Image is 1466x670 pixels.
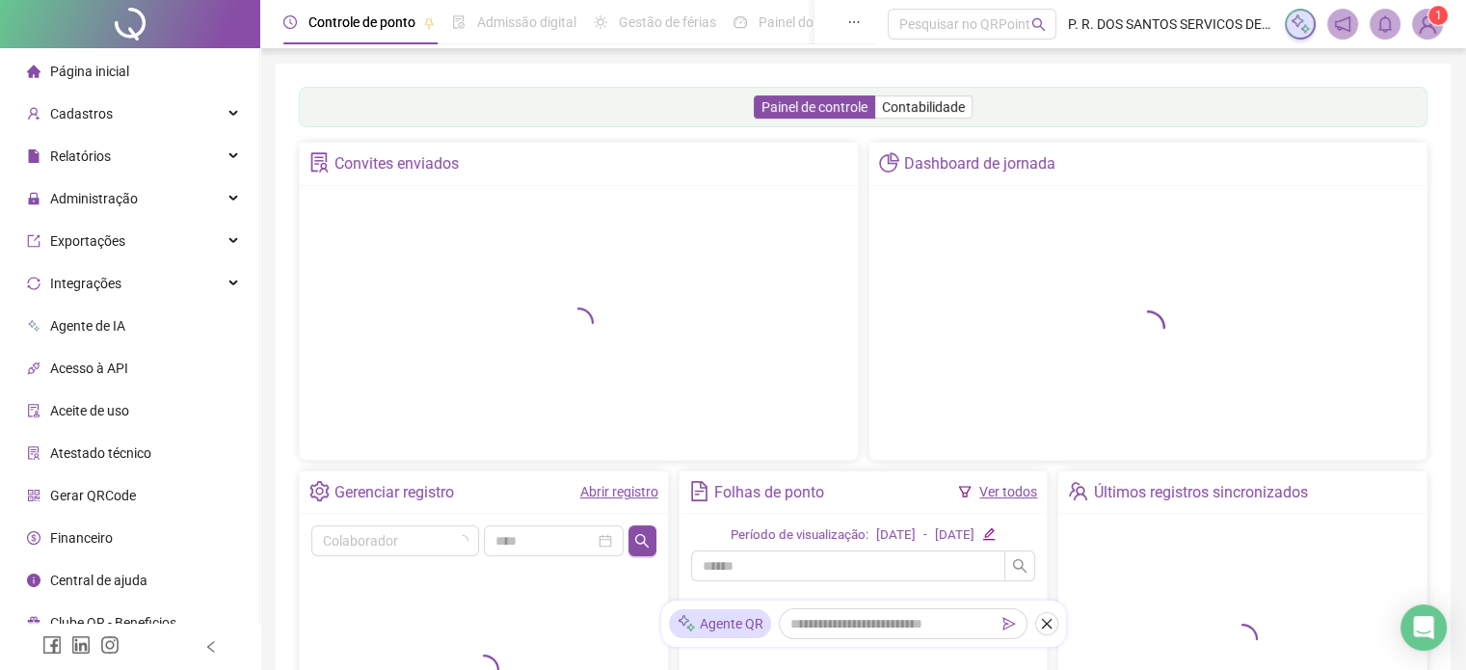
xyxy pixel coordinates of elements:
[50,530,113,546] span: Financeiro
[27,616,40,630] span: gift
[50,233,125,249] span: Exportações
[452,15,466,29] span: file-done
[27,65,40,78] span: home
[50,191,138,206] span: Administração
[594,15,607,29] span: sun
[308,14,415,30] span: Controle de ponto
[50,148,111,164] span: Relatórios
[50,615,176,630] span: Clube QR - Beneficios
[27,277,40,290] span: sync
[100,635,120,655] span: instagram
[669,609,771,638] div: Agente QR
[677,614,696,634] img: sparkle-icon.fc2bf0ac1784a2077858766a79e2daf3.svg
[923,525,927,546] div: -
[847,15,861,29] span: ellipsis
[1376,15,1394,33] span: bell
[1012,558,1027,574] span: search
[457,535,468,547] span: loading
[759,14,834,30] span: Painel do DP
[935,525,974,546] div: [DATE]
[714,476,824,509] div: Folhas de ponto
[204,640,218,654] span: left
[50,573,147,588] span: Central de ajuda
[634,533,650,549] span: search
[876,525,916,546] div: [DATE]
[1068,13,1273,35] span: P. R. DOS SANTOS SERVICOS DE COMUNICACAO MULTIMIDIA SCM
[879,152,899,173] span: pie-chart
[50,361,128,376] span: Acesso à API
[27,489,40,502] span: qrcode
[1227,624,1258,655] span: loading
[27,446,40,460] span: solution
[50,106,113,121] span: Cadastros
[42,635,62,655] span: facebook
[50,64,129,79] span: Página inicial
[882,99,965,115] span: Contabilidade
[27,192,40,205] span: lock
[1400,604,1447,651] div: Open Intercom Messenger
[1131,310,1165,345] span: loading
[1094,476,1308,509] div: Últimos registros sincronizados
[904,147,1055,180] div: Dashboard de jornada
[563,308,594,338] span: loading
[27,574,40,587] span: info-circle
[1031,17,1046,32] span: search
[580,484,658,499] a: Abrir registro
[50,445,151,461] span: Atestado técnico
[1334,15,1351,33] span: notification
[50,403,129,418] span: Aceite de uso
[1040,617,1053,630] span: close
[27,362,40,375] span: api
[423,17,435,29] span: pushpin
[283,15,297,29] span: clock-circle
[50,488,136,503] span: Gerar QRCode
[27,404,40,417] span: audit
[689,481,709,501] span: file-text
[309,481,330,501] span: setting
[761,99,867,115] span: Painel de controle
[1413,10,1442,39] img: 18196
[1435,9,1442,22] span: 1
[334,476,454,509] div: Gerenciar registro
[1068,481,1088,501] span: team
[27,234,40,248] span: export
[334,147,459,180] div: Convites enviados
[27,107,40,121] span: user-add
[1428,6,1448,25] sup: Atualize o seu contato no menu Meus Dados
[27,531,40,545] span: dollar
[1002,617,1016,630] span: send
[50,276,121,291] span: Integrações
[27,149,40,163] span: file
[619,14,716,30] span: Gestão de férias
[477,14,576,30] span: Admissão digital
[731,525,868,546] div: Período de visualização:
[958,485,972,498] span: filter
[71,635,91,655] span: linkedin
[733,15,747,29] span: dashboard
[1290,13,1311,35] img: sparkle-icon.fc2bf0ac1784a2077858766a79e2daf3.svg
[309,152,330,173] span: solution
[979,484,1037,499] a: Ver todos
[982,527,995,540] span: edit
[50,318,125,334] span: Agente de IA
